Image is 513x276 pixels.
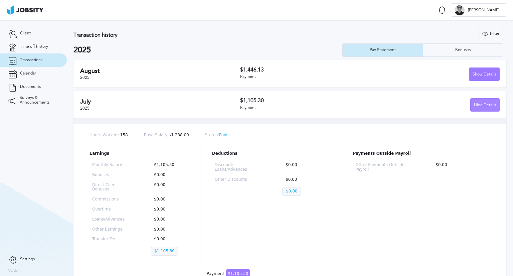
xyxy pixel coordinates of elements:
[73,32,308,38] h3: Transaction history
[212,151,331,156] p: Deductions
[366,48,399,52] div: Pay Statement
[282,163,328,172] p: $0.00
[452,48,474,52] div: Bonuses
[92,227,129,232] p: Other Earnings
[423,43,503,57] button: Bonuses
[151,163,188,167] p: $1,105.30
[92,173,129,177] p: Bonuses
[205,133,219,137] span: Status:
[215,163,261,172] p: Discounts Loans/Advances
[465,8,503,13] span: [PERSON_NAME]
[469,68,499,81] div: Show Details
[20,44,48,49] span: Time off history
[240,67,370,73] h3: $1,446.13
[205,133,227,138] p: Paid
[73,45,342,55] h2: 2025
[90,151,190,156] p: Earnings
[353,151,490,156] p: Payments Outside Payroll
[355,163,411,172] p: Other Payments Outside Payroll
[151,183,188,192] p: $0.00
[80,67,240,75] h2: August
[20,71,36,76] span: Calendar
[8,269,21,273] label: Version:
[20,58,42,62] span: Transactions
[90,133,119,137] span: Hours Worked:
[7,5,43,15] img: ab4bad089aa723f57921c736e9817d99.png
[80,98,240,105] h2: July
[92,183,129,192] p: Direct Client Bonuses
[215,177,261,182] p: Other Discounts
[92,207,129,212] p: Overtime
[80,106,90,111] span: 2025
[151,227,188,232] p: $0.00
[20,85,41,89] span: Documents
[479,27,503,40] button: Filter
[92,217,129,222] p: Loans/Advances
[151,207,188,212] p: $0.00
[151,237,188,242] p: $0.00
[451,3,506,17] button: E[PERSON_NAME]
[92,237,129,242] p: Transfer Fee
[240,98,370,104] h3: $1,105.30
[151,197,188,202] p: $0.00
[470,98,500,112] button: Hide Details
[20,31,31,36] span: Client
[469,67,500,81] button: Show Details
[20,257,35,262] span: Settings
[342,43,423,57] button: Pay Statement
[151,247,178,256] p: $1,105.30
[144,133,169,137] span: Base Salary:
[144,133,189,138] p: $1,288.00
[90,133,128,138] p: 158
[151,173,188,177] p: $0.00
[240,106,370,110] div: Payment
[432,163,488,172] p: $0.00
[240,75,370,79] div: Payment
[80,75,90,80] span: 2025
[282,187,301,196] p: $0.00
[471,99,499,112] div: Hide Details
[455,5,465,15] div: E
[92,163,129,167] p: Monthly Salary
[282,177,328,182] p: $0.00
[92,197,129,202] p: Commissions
[20,96,58,105] span: Surveys & Announcements
[151,217,188,222] p: $0.00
